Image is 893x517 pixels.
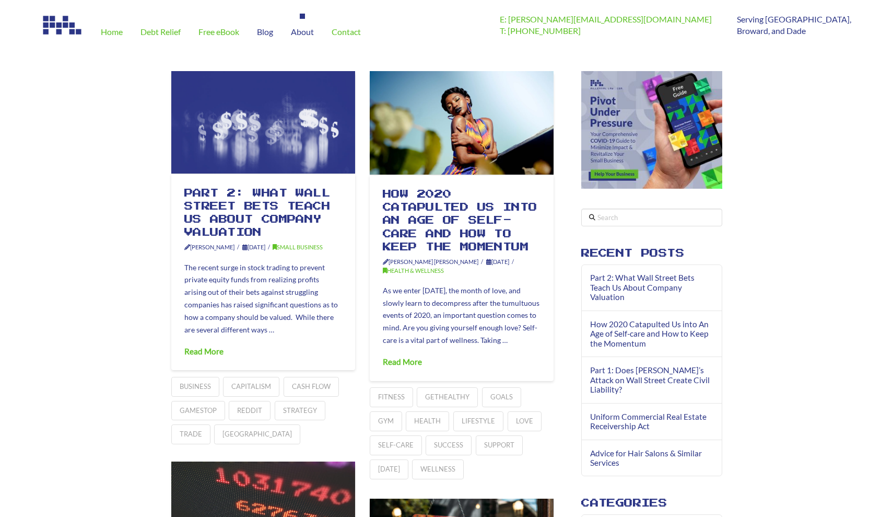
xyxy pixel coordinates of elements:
a: Free eBook [190,14,248,50]
a: How 2020 Catapulted Us into An Age of Self-care and How to Keep the Momentum [590,319,713,349]
a: fitness [370,387,413,407]
a: support [476,435,523,455]
a: Permalink to: "How 2020 Catapulted Us into An Age of Self-care and How to Keep the Momentum" [370,71,554,175]
a: Uniform Commercial Real Estate Receivership Act [590,412,713,431]
a: gym [370,411,402,431]
h4: Categories [581,497,722,510]
a: trade [171,424,210,444]
span: [PERSON_NAME] [184,243,242,252]
a: Small Business [273,244,323,250]
span: Debt Relief [140,28,181,36]
p: Serving [GEOGRAPHIC_DATA], Broward, and Dade [737,14,851,37]
a: About [282,14,323,50]
span: Free eBook [198,28,239,36]
span: [PERSON_NAME] [PERSON_NAME] [383,258,486,267]
a: T: [PHONE_NUMBER] [500,26,581,36]
a: gethealthy [417,387,478,407]
h4: Recent Posts [581,247,722,260]
a: health [406,411,449,431]
a: Permalink to: "Part 2: What Wall Street Bets Teach Us About Company Valuation" [171,71,355,174]
a: Blog [248,14,282,50]
a: Part 1: Does [PERSON_NAME]’s Attack on Wall Street Create Civil Liability? [590,365,713,395]
a: success [426,435,472,455]
a: Home [92,14,132,50]
a: love [508,411,542,431]
span: Home [101,28,123,36]
time: [DATE] [486,258,509,265]
a: Contact [323,14,370,50]
a: business [171,377,219,397]
a: Part 2: What Wall Street Bets Teach Us About Company Valuation [590,273,713,302]
a: Read More [184,346,224,358]
span: About [291,28,314,36]
a: gamestop [171,401,225,421]
span: Blog [257,28,273,36]
p: The recent surge in stock trading to prevent private equity funds from realizing profits arising ... [184,261,342,336]
a: goals [482,387,521,407]
a: Health & Wellness [383,267,444,274]
input: Search [581,209,722,226]
a: [GEOGRAPHIC_DATA] [214,424,300,444]
a: self-care [370,435,422,455]
a: [DATE] [370,459,408,479]
p: As we enter [DATE], the month of love, and slowly learn to decompress after the tumultuous events... [383,284,540,347]
span: Contact [332,28,361,36]
a: How 2020 Catapulted Us into An Age of Self-care and How to Keep the Momentum [383,190,537,251]
img: Image [42,14,84,37]
a: Read More [383,357,422,368]
a: reddit [229,401,271,421]
time: [DATE] [242,244,265,250]
a: lifestyle [453,411,503,431]
a: Part 2: What Wall Street Bets Teach Us About Company Valuation [184,189,330,237]
a: Debt Relief [132,14,190,50]
a: wellness [412,459,464,479]
a: Advice for Hair Salons & Similar Services [590,449,713,468]
a: strategy [275,401,325,421]
a: capitalism [223,377,279,397]
a: E: [PERSON_NAME][EMAIL_ADDRESS][DOMAIN_NAME] [500,14,712,24]
a: cash flow [284,377,339,397]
